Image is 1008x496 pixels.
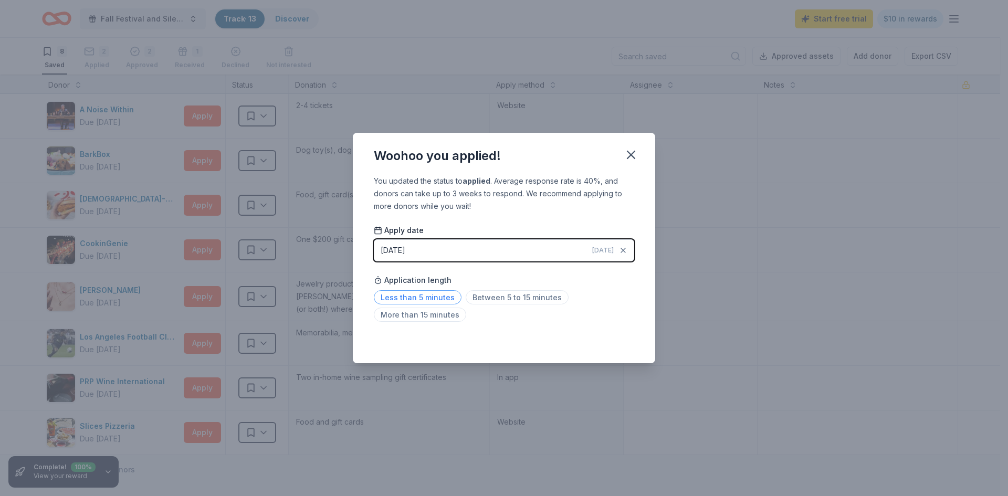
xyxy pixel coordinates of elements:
[374,308,466,322] span: More than 15 minutes
[374,239,634,261] button: [DATE][DATE]
[374,225,424,236] span: Apply date
[592,246,614,255] span: [DATE]
[463,176,490,185] b: applied
[466,290,569,304] span: Between 5 to 15 minutes
[381,244,405,257] div: [DATE]
[374,147,501,164] div: Woohoo you applied!
[374,175,634,213] div: You updated the status to . Average response rate is 40%, and donors can take up to 3 weeks to re...
[374,290,461,304] span: Less than 5 minutes
[374,274,451,287] span: Application length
